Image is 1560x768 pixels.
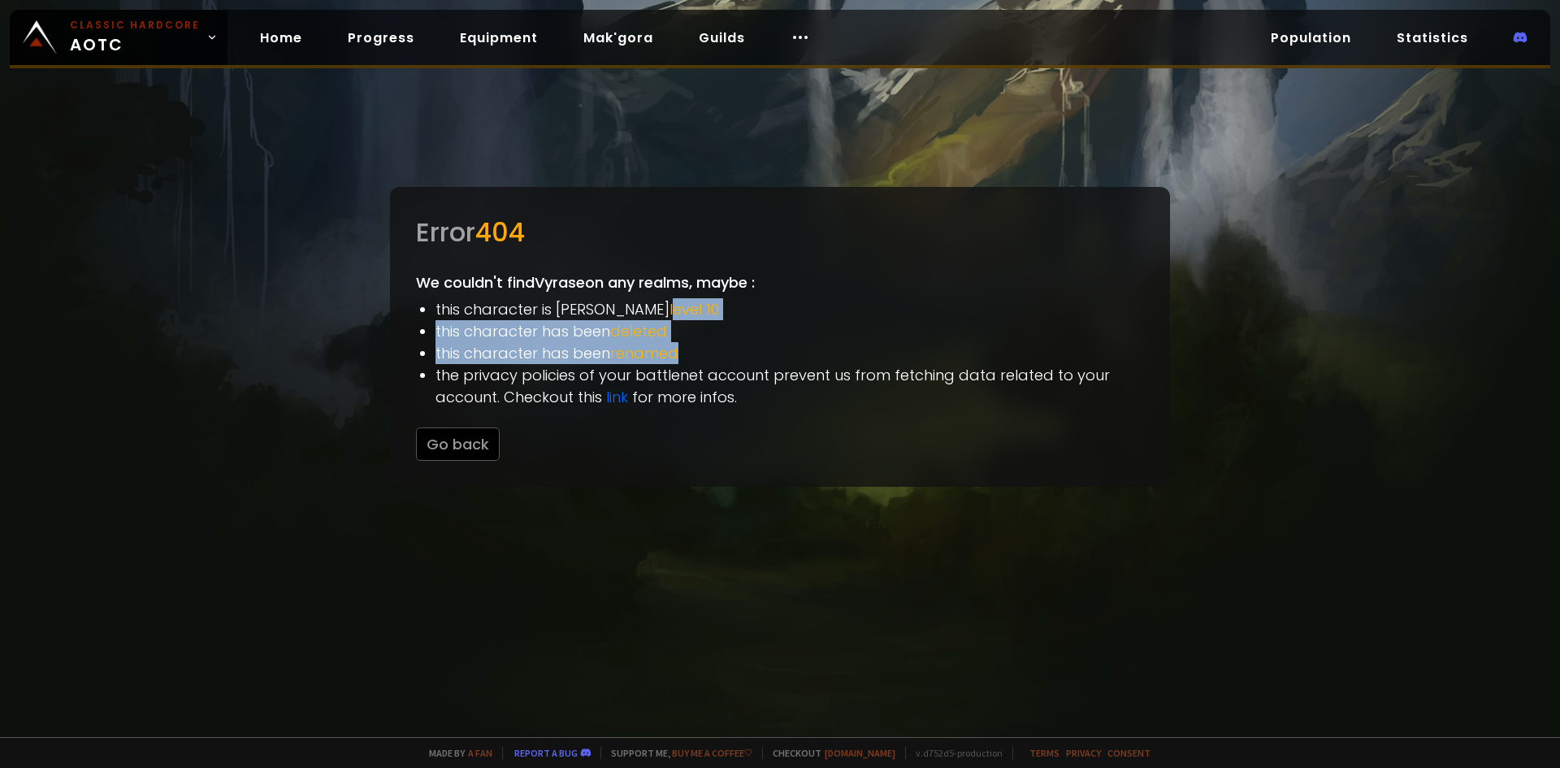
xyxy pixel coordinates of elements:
div: We couldn't find Vyrase on any realms, maybe : [390,187,1170,487]
li: this character has been [435,342,1144,364]
a: [DOMAIN_NAME] [825,747,895,759]
a: Population [1258,21,1364,54]
a: Equipment [447,21,551,54]
span: renamed [610,343,678,363]
span: level 10 [669,299,719,319]
a: a fan [468,747,492,759]
a: Buy me a coffee [672,747,752,759]
a: Terms [1029,747,1059,759]
div: Error [416,213,1144,252]
a: link [606,387,628,407]
li: this character has been [435,320,1144,342]
span: 404 [475,214,525,250]
span: Checkout [762,747,895,759]
a: Statistics [1384,21,1481,54]
li: the privacy policies of your battlenet account prevent us from fetching data related to your acco... [435,364,1144,408]
a: Classic HardcoreAOTC [10,10,227,65]
a: Consent [1107,747,1150,759]
a: Progress [335,21,427,54]
span: Support me, [600,747,752,759]
button: Go back [416,427,500,461]
span: v. d752d5 - production [905,747,1003,759]
a: Guilds [686,21,758,54]
small: Classic Hardcore [70,18,200,33]
a: Mak'gora [570,21,666,54]
span: AOTC [70,18,200,57]
a: Privacy [1066,747,1101,759]
a: Go back [416,434,500,454]
a: Home [247,21,315,54]
span: Made by [419,747,492,759]
span: deleted [610,321,667,341]
a: Report a bug [514,747,578,759]
li: this character is [PERSON_NAME] [435,298,1144,320]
